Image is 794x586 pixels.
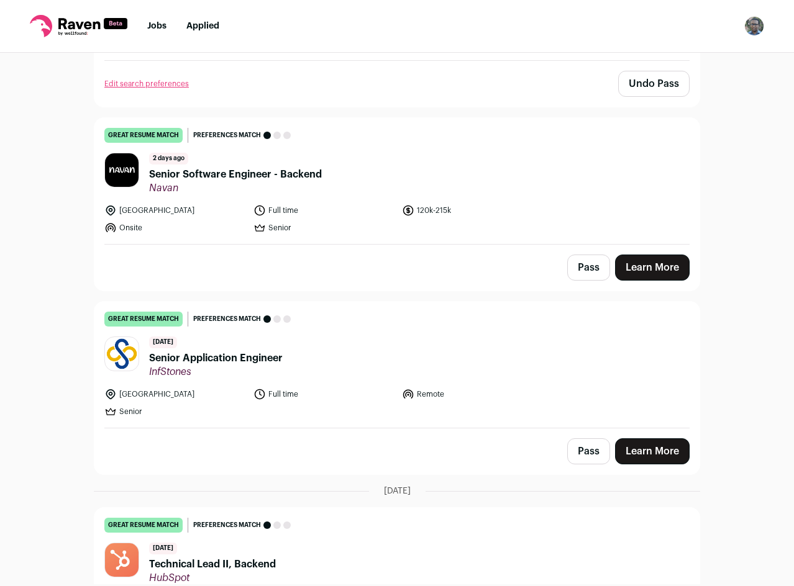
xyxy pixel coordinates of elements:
button: Pass [567,438,610,464]
span: HubSpot [149,572,276,584]
li: Senior [104,405,246,418]
span: Preferences match [193,129,261,142]
span: Technical Lead II, Backend [149,557,276,572]
span: Preferences match [193,519,261,531]
span: InfStones [149,366,283,378]
li: Full time [253,204,395,217]
a: Learn More [615,438,690,464]
img: 3ee9f8a2142314be27f36a02ee5ee025095d92538f3d9f94fb2c8442365fd4d0.jpg [105,543,139,577]
a: Applied [186,22,219,30]
div: great resume match [104,312,183,327]
span: [DATE] [384,485,411,497]
li: [GEOGRAPHIC_DATA] [104,204,246,217]
li: Senior [253,222,395,234]
button: Open dropdown [744,16,764,36]
span: Navan [149,182,322,194]
li: 120k-215k [402,204,544,217]
span: Senior Application Engineer [149,351,283,366]
a: Jobs [147,22,167,30]
span: [DATE] [149,543,177,554]
a: great resume match Preferences match [DATE] Senior Application Engineer InfStones [GEOGRAPHIC_DAT... [94,302,700,428]
li: Onsite [104,222,246,234]
button: Undo Pass [618,71,690,97]
img: c4e4a7b4b635b2471f9340cd9343f8290177fc88aa414888b50a87770a48b7fe.png [105,337,139,371]
span: [DATE] [149,336,177,348]
span: 2 days ago [149,153,188,165]
li: [GEOGRAPHIC_DATA] [104,388,246,400]
div: great resume match [104,128,183,143]
span: Senior Software Engineer - Backend [149,167,322,182]
button: Pass [567,255,610,281]
a: Edit search preferences [104,79,189,89]
a: great resume match Preferences match 2 days ago Senior Software Engineer - Backend Navan [GEOGRAP... [94,118,700,244]
img: 8730264-medium_jpg [744,16,764,36]
li: Full time [253,388,395,400]
a: Learn More [615,255,690,281]
li: Remote [402,388,544,400]
img: a32f61b7de5a5749468f2cafc940a3505b78081d391752229cd2e56ae875184b.jpg [105,153,139,187]
div: great resume match [104,518,183,533]
span: Preferences match [193,313,261,325]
